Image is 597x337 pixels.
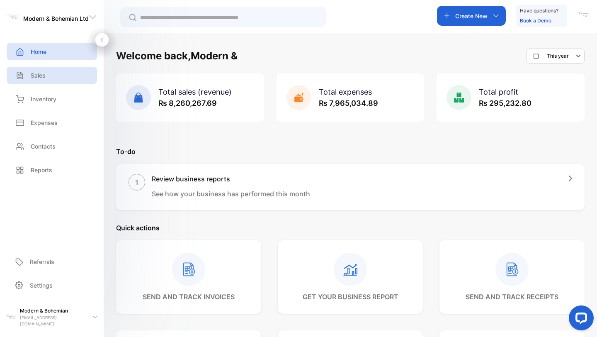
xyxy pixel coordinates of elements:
[319,88,372,96] span: Total expenses
[577,6,590,26] button: avatar
[437,6,506,26] button: Create New
[31,47,46,56] p: Home
[31,118,58,127] p: Expenses
[116,49,238,63] h1: Welcome back, Modern &
[23,14,89,23] p: Modern & Bohemian Ltd
[31,71,46,80] p: Sales
[158,99,217,107] span: ₨ 8,260,267.69
[479,88,518,96] span: Total profit
[520,7,558,15] p: Have questions?
[20,307,86,315] p: Modern & Bohemian
[31,142,56,151] p: Contacts
[577,8,590,21] img: avatar
[319,99,378,107] span: ₨ 7,965,034.89
[20,315,86,327] p: [EMAIL_ADDRESS][DOMAIN_NAME]
[152,189,310,199] p: See how your business has performed this month
[455,12,488,20] p: Create New
[520,17,551,24] a: Book a Demo
[135,177,138,187] p: 1
[116,147,585,156] p: To-do
[158,88,232,96] span: Total sales (revenue)
[479,99,531,107] span: ₨ 295,232.80
[303,292,398,302] p: get your business report
[7,11,19,23] img: logo
[30,281,53,290] p: Settings
[30,257,54,266] p: Referrals
[466,292,558,302] p: send and track receipts
[547,52,569,60] p: This year
[152,174,310,184] h1: Review business reports
[31,95,56,103] p: Inventory
[116,223,585,233] p: Quick actions
[31,166,52,174] p: Reports
[5,311,17,323] img: profile
[562,302,597,337] iframe: LiveChat chat widget
[143,292,235,302] p: send and track invoices
[527,49,585,63] button: This year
